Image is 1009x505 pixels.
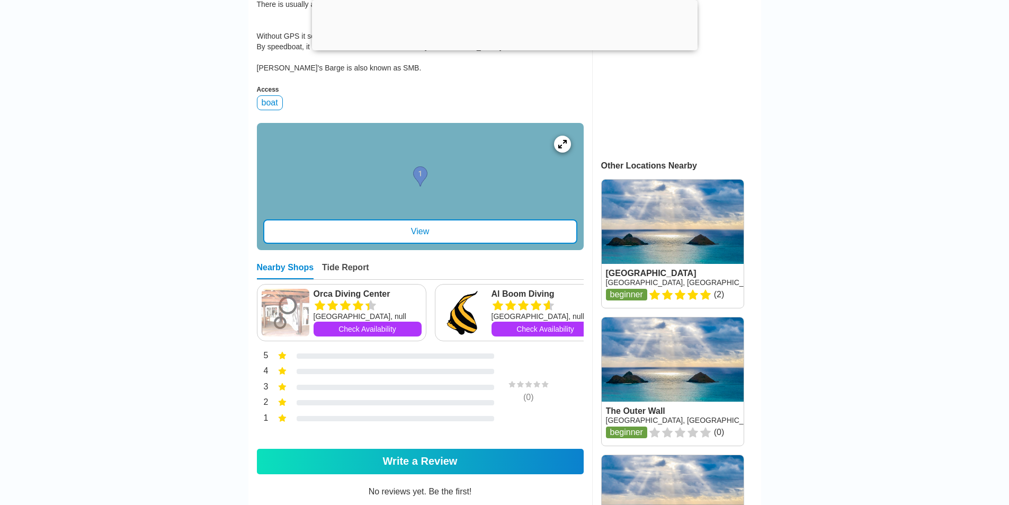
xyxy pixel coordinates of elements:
a: Check Availability [492,322,600,336]
div: boat [257,95,283,110]
div: 4 [257,365,269,379]
div: Other Locations Nearby [601,161,761,171]
a: Write a Review [257,449,584,474]
div: ( 0 ) [489,393,568,402]
img: Orca Diving Center [262,289,309,336]
img: Al Boom Diving [440,289,487,336]
div: View [263,219,577,244]
div: Tide Report [322,263,369,279]
div: 3 [257,381,269,395]
a: Check Availability [314,322,422,336]
div: Nearby Shops [257,263,314,279]
a: entry mapView [257,123,584,250]
div: 1 [257,412,269,426]
a: [GEOGRAPHIC_DATA], [GEOGRAPHIC_DATA], [GEOGRAPHIC_DATA] [606,416,846,424]
a: Orca Diving Center [314,289,422,299]
div: [GEOGRAPHIC_DATA], null [492,311,600,322]
div: 2 [257,396,269,410]
a: Al Boom Diving [492,289,600,299]
div: Access [257,86,584,93]
div: [GEOGRAPHIC_DATA], null [314,311,422,322]
div: 5 [257,350,269,364]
